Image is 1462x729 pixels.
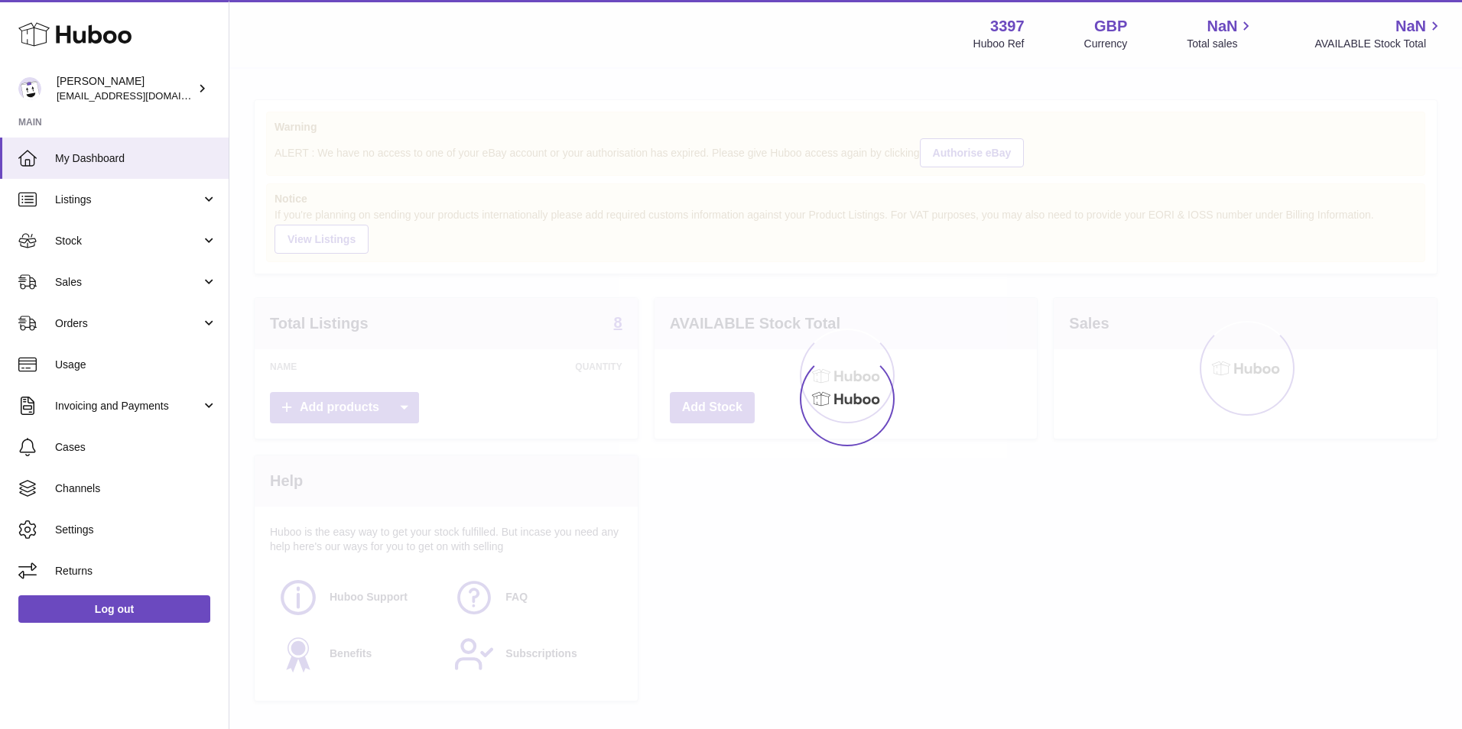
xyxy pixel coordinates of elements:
[55,481,217,496] span: Channels
[55,399,201,413] span: Invoicing and Payments
[57,74,194,103] div: [PERSON_NAME]
[1094,16,1127,37] strong: GBP
[1395,16,1426,37] span: NaN
[1187,16,1255,51] a: NaN Total sales
[55,440,217,455] span: Cases
[55,523,217,537] span: Settings
[55,358,217,372] span: Usage
[1207,16,1237,37] span: NaN
[990,16,1025,37] strong: 3397
[18,77,41,100] img: sales@canchema.com
[973,37,1025,51] div: Huboo Ref
[55,234,201,248] span: Stock
[1084,37,1128,51] div: Currency
[55,151,217,166] span: My Dashboard
[1314,37,1444,51] span: AVAILABLE Stock Total
[57,89,225,102] span: [EMAIL_ADDRESS][DOMAIN_NAME]
[55,316,201,331] span: Orders
[55,275,201,290] span: Sales
[1314,16,1444,51] a: NaN AVAILABLE Stock Total
[55,564,217,578] span: Returns
[18,595,210,623] a: Log out
[55,193,201,207] span: Listings
[1187,37,1255,51] span: Total sales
